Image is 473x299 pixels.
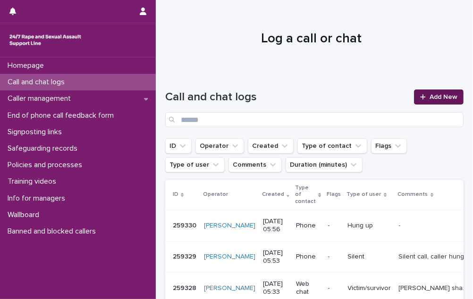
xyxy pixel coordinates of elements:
[173,251,198,261] p: 259329
[296,280,320,296] p: Web chat
[296,253,320,261] p: Phone
[173,283,198,292] p: 259328
[4,177,64,186] p: Training videos
[228,157,282,172] button: Comments
[286,157,363,172] button: Duration (minutes)
[204,284,255,292] a: [PERSON_NAME]
[398,189,428,200] p: Comments
[165,90,408,104] h1: Call and chat logs
[195,138,244,154] button: Operator
[248,138,294,154] button: Created
[4,111,121,120] p: End of phone call feedback form
[204,253,255,261] a: [PERSON_NAME]
[4,144,85,153] p: Safeguarding records
[4,161,90,170] p: Policies and processes
[262,189,284,200] p: Created
[4,78,72,87] p: Call and chat logs
[348,284,391,292] p: Victim/survivor
[4,227,103,236] p: Banned and blocked callers
[165,112,464,127] input: Search
[204,222,255,230] a: [PERSON_NAME]
[296,222,320,230] p: Phone
[347,189,381,200] p: Type of user
[165,31,457,47] h1: Log a call or chat
[263,218,288,234] p: [DATE] 05:56
[348,253,391,261] p: Silent
[8,31,83,49] img: rhQMoQhaT3yELyF149Cw
[173,189,178,200] p: ID
[165,138,192,154] button: ID
[4,128,69,137] p: Signposting links
[4,194,73,203] p: Info for managers
[399,251,471,261] p: Silent call, caller hung up at 18 minutes
[399,283,471,292] p: Maria shared she was hurt by a man. Gave emotional support and explored feelings.
[327,189,341,200] p: Flags
[328,222,340,230] p: -
[263,249,288,265] p: [DATE] 05:53
[295,183,316,207] p: Type of contact
[203,189,228,200] p: Operator
[4,94,78,103] p: Caller management
[173,220,198,230] p: 259330
[348,222,391,230] p: Hung up
[414,89,464,105] a: Add New
[263,280,288,296] p: [DATE] 05:33
[328,253,340,261] p: -
[328,284,340,292] p: -
[399,220,403,230] p: -
[165,157,225,172] button: Type of user
[4,61,51,70] p: Homepage
[371,138,407,154] button: Flags
[430,94,457,100] span: Add New
[297,138,367,154] button: Type of contact
[4,210,47,219] p: Wallboard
